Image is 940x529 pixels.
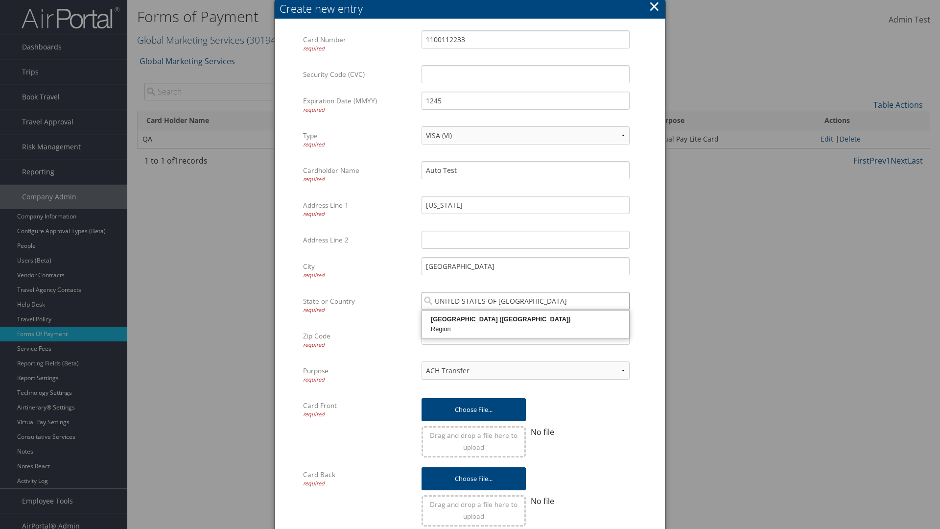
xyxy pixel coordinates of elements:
label: State or Country [303,292,414,319]
label: Address Line 2 [303,231,414,249]
label: Cardholder Name [303,161,414,188]
div: Create new entry [280,1,665,16]
span: required [303,271,325,279]
span: required [303,141,325,148]
span: required [303,341,325,348]
label: Card Number [303,30,414,57]
span: required [303,106,325,113]
span: No file [531,427,554,437]
label: Purpose [303,361,414,388]
span: required [303,175,325,183]
div: Region [423,324,628,334]
span: required [303,306,325,313]
span: Drag and drop a file here to upload [430,500,517,521]
span: required [303,480,325,487]
span: Drag and drop a file here to upload [430,431,517,452]
span: No file [531,496,554,506]
label: Card Back [303,465,414,492]
label: Type [303,126,414,153]
label: Zip Code [303,327,414,354]
label: Card Front [303,396,414,423]
label: Expiration Date (MMYY) [303,92,414,119]
label: Security Code (CVC) [303,65,414,84]
label: Address Line 1 [303,196,414,223]
span: required [303,210,325,217]
span: required [303,45,325,52]
div: [GEOGRAPHIC_DATA] ([GEOGRAPHIC_DATA]) [423,314,628,324]
label: City [303,257,414,284]
span: required [303,410,325,418]
span: required [303,376,325,383]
